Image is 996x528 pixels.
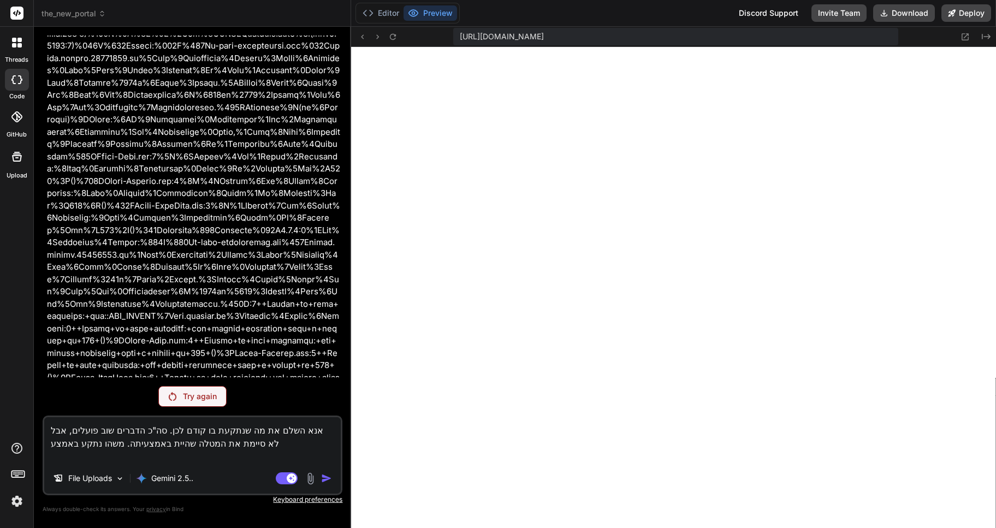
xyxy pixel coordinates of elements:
button: Editor [358,5,404,21]
img: attachment [304,472,317,485]
iframe: Preview [351,47,996,528]
p: Try again [183,391,217,402]
button: Preview [404,5,457,21]
button: Invite Team [811,4,867,22]
button: Download [873,4,935,22]
img: settings [8,492,26,511]
p: Gemini 2.5.. [151,473,193,484]
img: Pick Models [115,474,124,483]
span: the_new_portal [41,8,106,19]
span: privacy [146,506,166,512]
img: icon [321,473,332,484]
p: Always double-check its answers. Your in Bind [43,504,342,514]
label: GitHub [7,130,27,139]
img: Retry [169,392,176,401]
button: Deploy [941,4,991,22]
label: threads [5,55,28,64]
label: Upload [7,171,27,180]
textarea: אנא השלם את מה שנתקעת בו קודם לכן. סה"כ הדברים שוב פועלים, אבל לא סיימת את המטלה שהיית באמצעיתה. ... [44,417,341,463]
label: code [9,92,25,101]
p: File Uploads [68,473,112,484]
div: Discord Support [732,4,805,22]
img: Gemini 2.5 Pro [136,473,147,484]
p: Keyboard preferences [43,495,342,504]
span: [URL][DOMAIN_NAME] [460,31,544,42]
